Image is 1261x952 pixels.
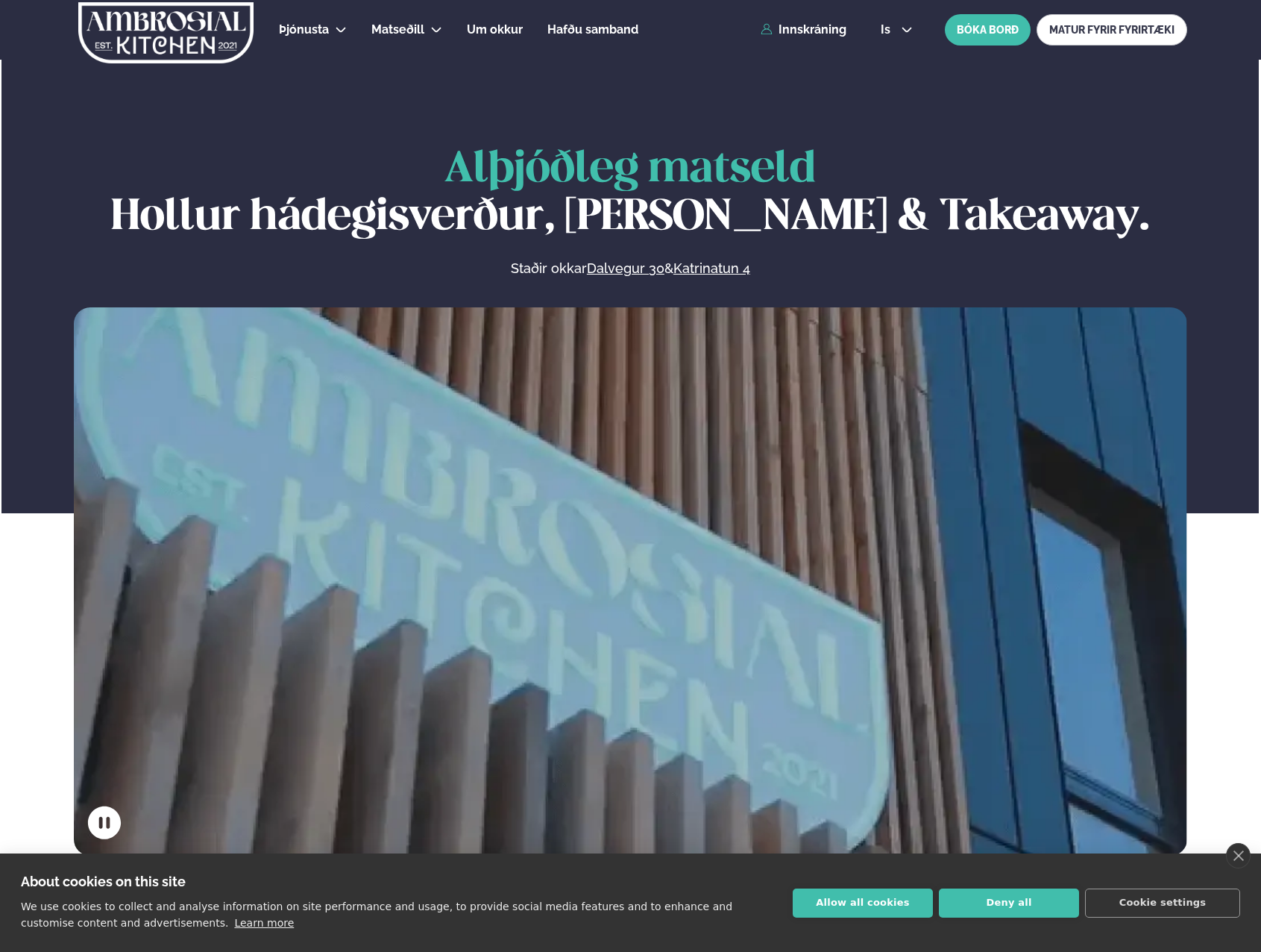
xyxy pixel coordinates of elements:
[74,146,1187,242] h1: Hollur hádegisverður, [PERSON_NAME] & Takeaway.
[348,260,912,278] p: Staðir okkar &
[881,24,895,36] span: is
[945,14,1031,46] button: BÓKA BORÐ
[761,23,846,37] a: Innskráning
[587,260,664,278] a: Dalvegur 30
[279,22,329,37] span: Þjónusta
[77,2,255,63] img: logo
[444,149,816,190] span: Alþjóðleg matseld
[1226,843,1251,868] a: close
[467,22,523,37] span: Um okkur
[869,24,925,36] button: is
[793,889,933,918] button: Allow all cookies
[371,21,424,39] a: Matseðill
[279,21,329,39] a: Þjónusta
[1085,889,1240,918] button: Cookie settings
[547,21,638,39] a: Hafðu samband
[467,21,523,39] a: Um okkur
[939,889,1079,918] button: Deny all
[1037,14,1187,46] a: MATUR FYRIR FYRIRTÆKI
[673,260,750,278] a: Katrinatun 4
[547,22,638,37] span: Hafðu samband
[21,901,732,929] p: We use cookies to collect and analyse information on site performance and usage, to provide socia...
[371,22,424,37] span: Matseðill
[21,874,186,889] strong: About cookies on this site
[234,917,294,929] a: Learn more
